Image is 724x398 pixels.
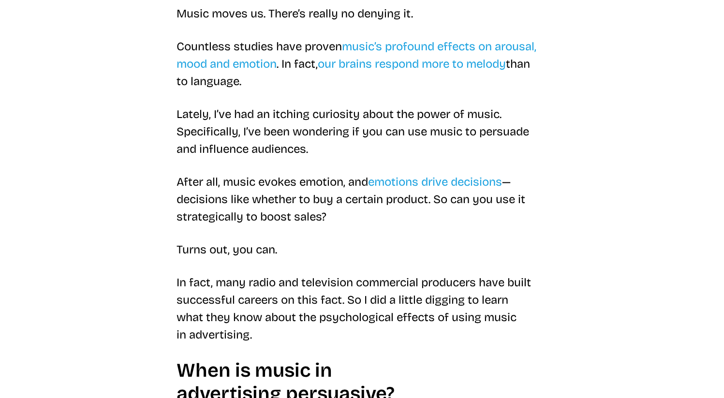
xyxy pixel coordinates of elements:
p: Music moves us. There’s really no denying it. [177,5,548,22]
p: After all, music evokes emotion, and — decisions like whether to buy a certain product. So can yo... [177,173,548,225]
p: Lately, I’ve had an itching curiosity about the power of music. Specifically, I’ve been wondering... [177,105,548,158]
p: Turns out, you can. [177,241,548,258]
p: Countless studies have proven . In fact, than to language. [177,38,548,90]
p: In fact, many radio and television commercial producers have built successful careers on this fac... [177,274,548,343]
a: emotions drive decisions [368,175,502,189]
a: music’s profound effects on arousal, mood and emotion [177,40,536,71]
a: our brains respond more to melody [318,57,506,71]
